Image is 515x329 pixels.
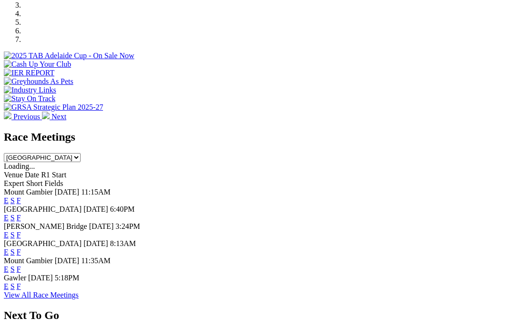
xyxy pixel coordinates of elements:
a: S [10,196,15,205]
a: E [4,265,9,273]
a: S [10,231,15,239]
span: 6:40PM [110,205,135,213]
h2: Next To Go [4,309,511,322]
a: F [17,231,21,239]
span: [GEOGRAPHIC_DATA] [4,239,82,247]
img: 2025 TAB Adelaide Cup - On Sale Now [4,51,134,60]
a: Previous [4,113,42,121]
span: Short [26,179,43,187]
span: [PERSON_NAME] Bridge [4,222,87,230]
span: Mount Gambier [4,257,53,265]
a: S [10,282,15,290]
span: R1 Start [41,171,66,179]
a: E [4,214,9,222]
span: [GEOGRAPHIC_DATA] [4,205,82,213]
a: F [17,196,21,205]
span: Venue [4,171,23,179]
span: Date [25,171,39,179]
span: [DATE] [89,222,114,230]
a: E [4,196,9,205]
span: [DATE] [55,257,80,265]
span: 11:15AM [81,188,111,196]
span: 11:35AM [81,257,111,265]
span: Loading... [4,162,35,170]
a: E [4,282,9,290]
img: Greyhounds As Pets [4,77,73,86]
a: F [17,214,21,222]
img: chevron-left-pager-white.svg [4,112,11,119]
img: chevron-right-pager-white.svg [42,112,50,119]
a: S [10,248,15,256]
span: 8:13AM [110,239,136,247]
img: Stay On Track [4,94,55,103]
span: [DATE] [55,188,80,196]
span: 3:24PM [115,222,140,230]
a: S [10,214,15,222]
a: S [10,265,15,273]
img: IER REPORT [4,69,54,77]
span: 5:18PM [55,274,80,282]
span: Gawler [4,274,26,282]
a: F [17,282,21,290]
a: E [4,248,9,256]
a: E [4,231,9,239]
a: F [17,248,21,256]
span: [DATE] [28,274,53,282]
a: Next [42,113,66,121]
span: Next [51,113,66,121]
img: Cash Up Your Club [4,60,71,69]
span: Previous [13,113,40,121]
span: Expert [4,179,24,187]
span: Mount Gambier [4,188,53,196]
img: Industry Links [4,86,56,94]
span: [DATE] [83,205,108,213]
span: [DATE] [83,239,108,247]
a: View All Race Meetings [4,291,79,299]
a: F [17,265,21,273]
h2: Race Meetings [4,131,511,144]
span: Fields [44,179,63,187]
img: GRSA Strategic Plan 2025-27 [4,103,103,112]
